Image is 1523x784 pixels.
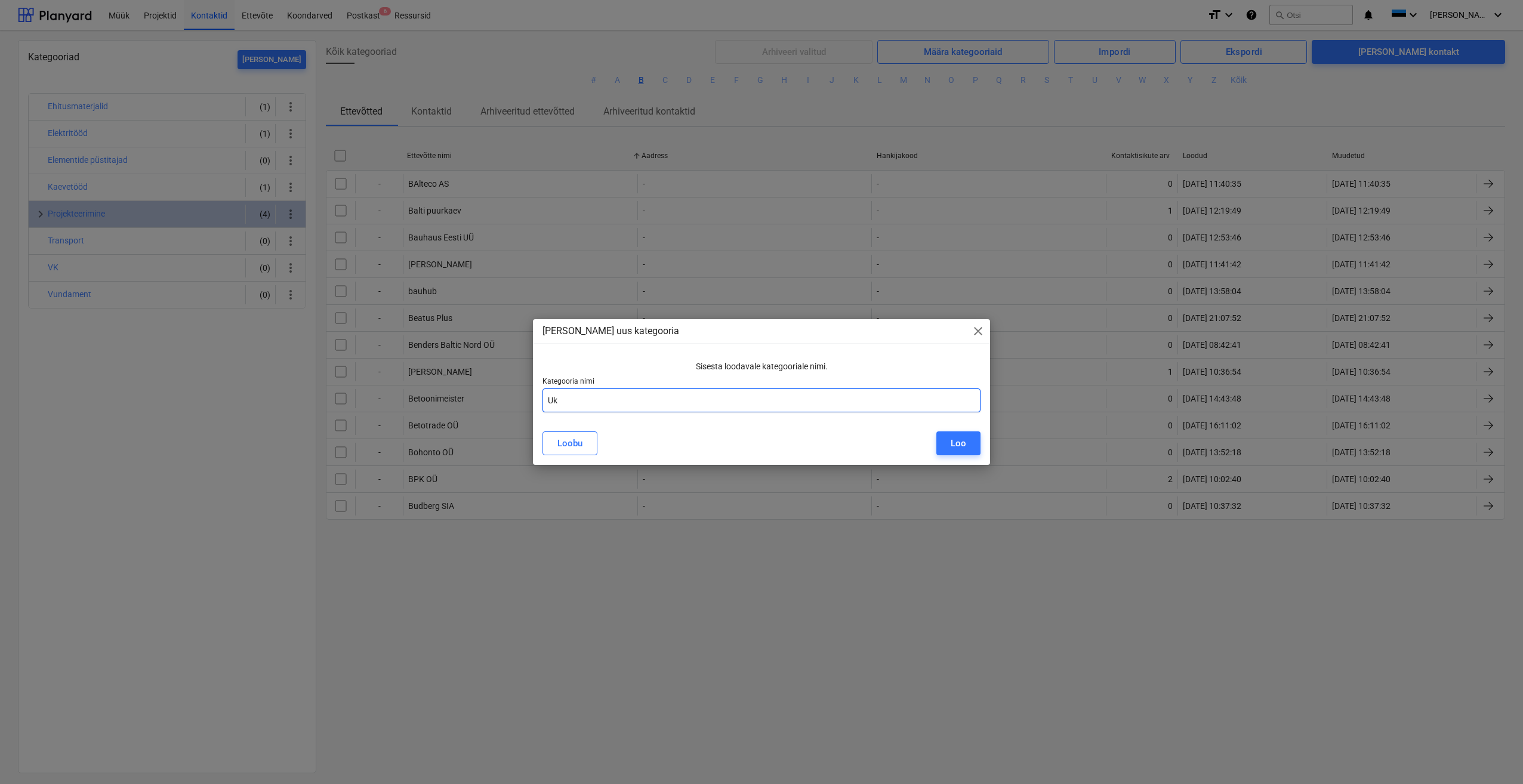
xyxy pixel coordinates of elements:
[557,436,582,451] div: Loobu
[696,360,828,372] p: Sisesta loodavale kategooriale nimi.
[951,436,966,451] div: Loo
[971,324,985,338] span: close
[542,377,981,389] p: Kategooria nimi
[936,431,981,455] button: Loo
[542,324,679,338] p: [PERSON_NAME] uus kategooria
[542,388,981,412] input: Kategooria nimi
[542,431,597,455] button: Loobu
